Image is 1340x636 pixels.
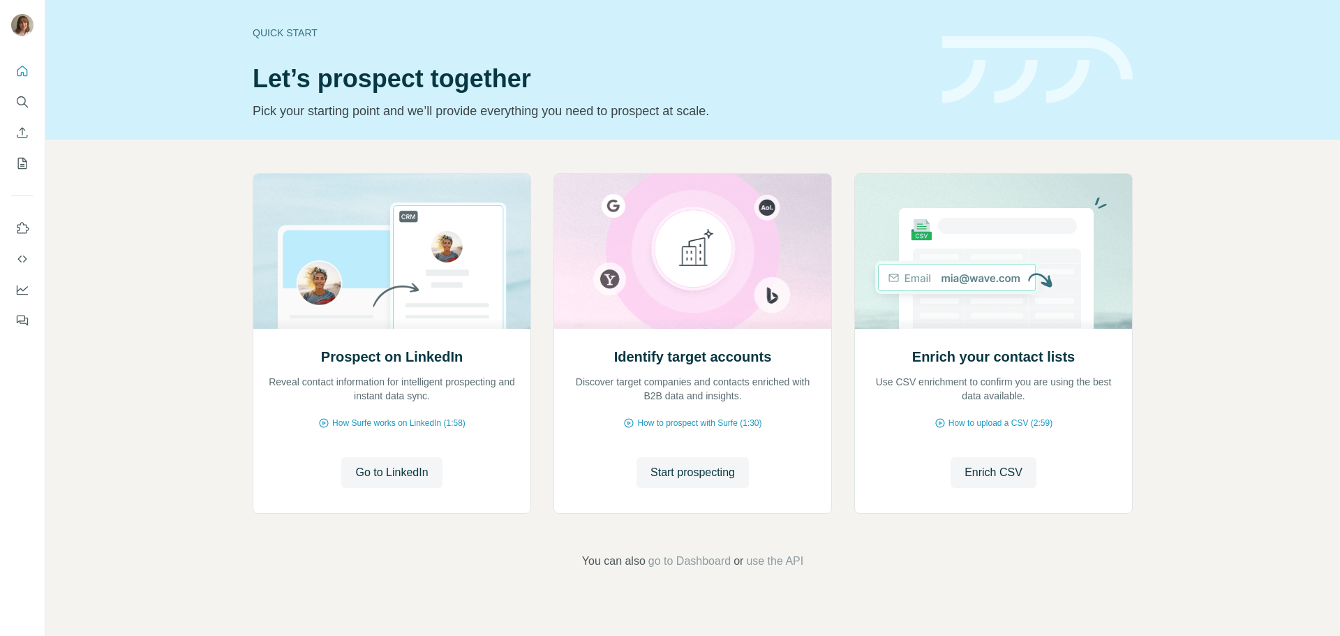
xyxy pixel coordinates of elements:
[11,89,33,114] button: Search
[636,457,749,488] button: Start prospecting
[11,277,33,302] button: Dashboard
[582,553,646,570] span: You can also
[11,246,33,272] button: Use Surfe API
[341,457,442,488] button: Go to LinkedIn
[568,375,817,403] p: Discover target companies and contacts enriched with B2B data and insights.
[11,59,33,84] button: Quick start
[253,65,925,93] h1: Let’s prospect together
[746,553,803,570] button: use the API
[942,36,1133,104] img: banner
[637,417,761,429] span: How to prospect with Surfe (1:30)
[11,151,33,176] button: My lists
[11,120,33,145] button: Enrich CSV
[11,308,33,333] button: Feedback
[734,553,743,570] span: or
[965,464,1022,481] span: Enrich CSV
[869,375,1118,403] p: Use CSV enrichment to confirm you are using the best data available.
[650,464,735,481] span: Start prospecting
[253,174,531,329] img: Prospect on LinkedIn
[854,174,1133,329] img: Enrich your contact lists
[332,417,466,429] span: How Surfe works on LinkedIn (1:58)
[553,174,832,329] img: Identify target accounts
[253,26,925,40] div: Quick start
[614,347,772,367] h2: Identify target accounts
[355,464,428,481] span: Go to LinkedIn
[267,375,516,403] p: Reveal contact information for intelligent prospecting and instant data sync.
[648,553,731,570] button: go to Dashboard
[321,347,463,367] h2: Prospect on LinkedIn
[11,14,33,36] img: Avatar
[948,417,1052,429] span: How to upload a CSV (2:59)
[912,347,1075,367] h2: Enrich your contact lists
[11,216,33,241] button: Use Surfe on LinkedIn
[951,457,1036,488] button: Enrich CSV
[253,101,925,121] p: Pick your starting point and we’ll provide everything you need to prospect at scale.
